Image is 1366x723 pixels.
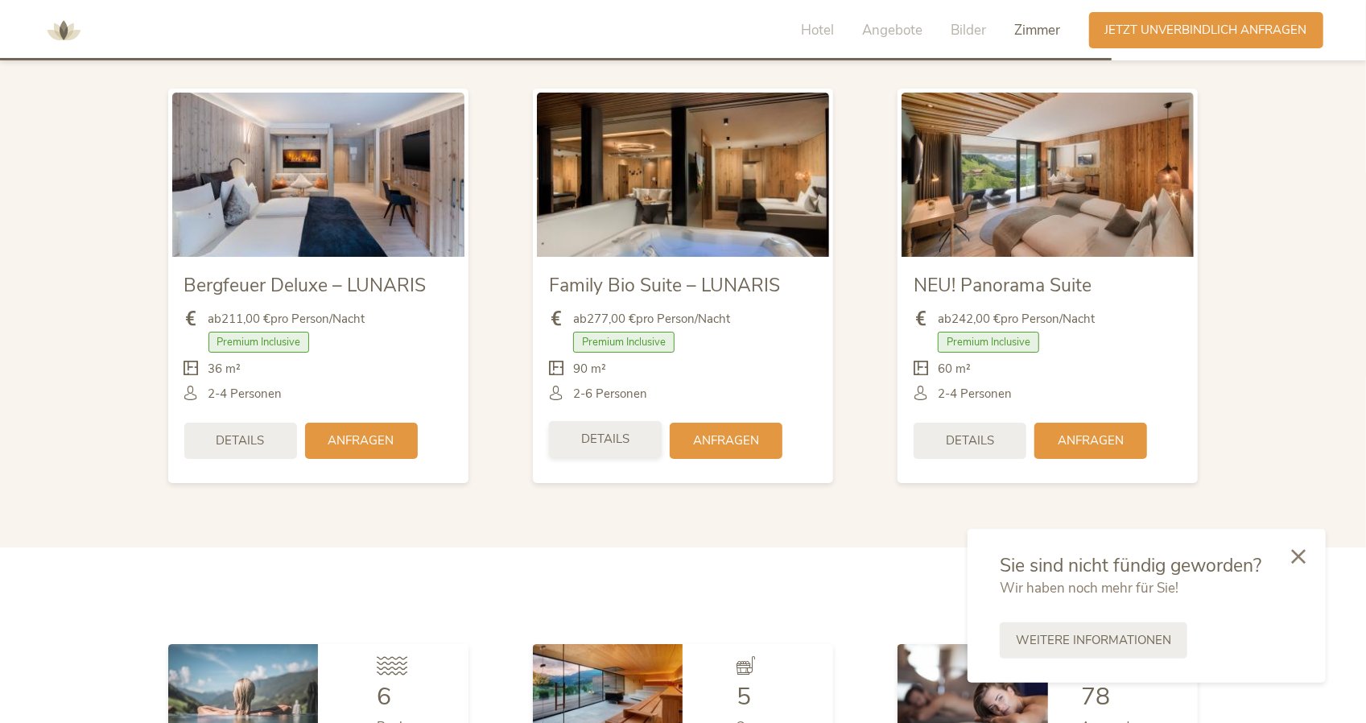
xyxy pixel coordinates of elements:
[951,21,987,39] span: Bilder
[1058,432,1124,449] span: Anfragen
[581,431,629,448] span: Details
[1000,553,1261,578] span: Sie sind nicht fündig geworden?
[938,311,1095,328] span: ab pro Person/Nacht
[208,332,310,353] span: Premium Inclusive
[802,21,835,39] span: Hotel
[938,386,1012,403] span: 2-4 Personen
[1081,680,1110,713] span: 78
[328,432,394,449] span: Anfragen
[693,432,759,449] span: Anfragen
[208,311,365,328] span: ab pro Person/Nacht
[573,332,675,353] span: Premium Inclusive
[184,273,427,298] span: Bergfeuer Deluxe – LUNARIS
[902,93,1194,257] img: NEU! Panorama Suite
[39,24,88,35] a: AMONTI & LUNARIS Wellnessresort
[1000,622,1187,659] a: Weitere Informationen
[208,361,241,378] span: 36 m²
[863,21,923,39] span: Angebote
[737,680,751,713] span: 5
[938,332,1039,353] span: Premium Inclusive
[938,361,971,378] span: 60 m²
[377,680,391,713] span: 6
[549,273,780,298] span: Family Bio Suite – LUNARIS
[573,386,647,403] span: 2-6 Personen
[208,386,283,403] span: 2-4 Personen
[1015,21,1061,39] span: Zimmer
[1016,632,1171,649] span: Weitere Informationen
[587,311,636,327] b: 277,00 €
[573,311,730,328] span: ab pro Person/Nacht
[222,311,271,327] b: 211,00 €
[914,273,1092,298] span: NEU! Panorama Suite
[1000,579,1178,597] span: Wir haben noch mehr für Sie!
[172,93,464,257] img: Bergfeuer Deluxe – LUNARIS
[951,311,1001,327] b: 242,00 €
[39,6,88,55] img: AMONTI & LUNARIS Wellnessresort
[217,432,265,449] span: Details
[946,432,994,449] span: Details
[573,361,606,378] span: 90 m²
[1105,22,1307,39] span: Jetzt unverbindlich anfragen
[537,93,829,257] img: Family Bio Suite – LUNARIS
